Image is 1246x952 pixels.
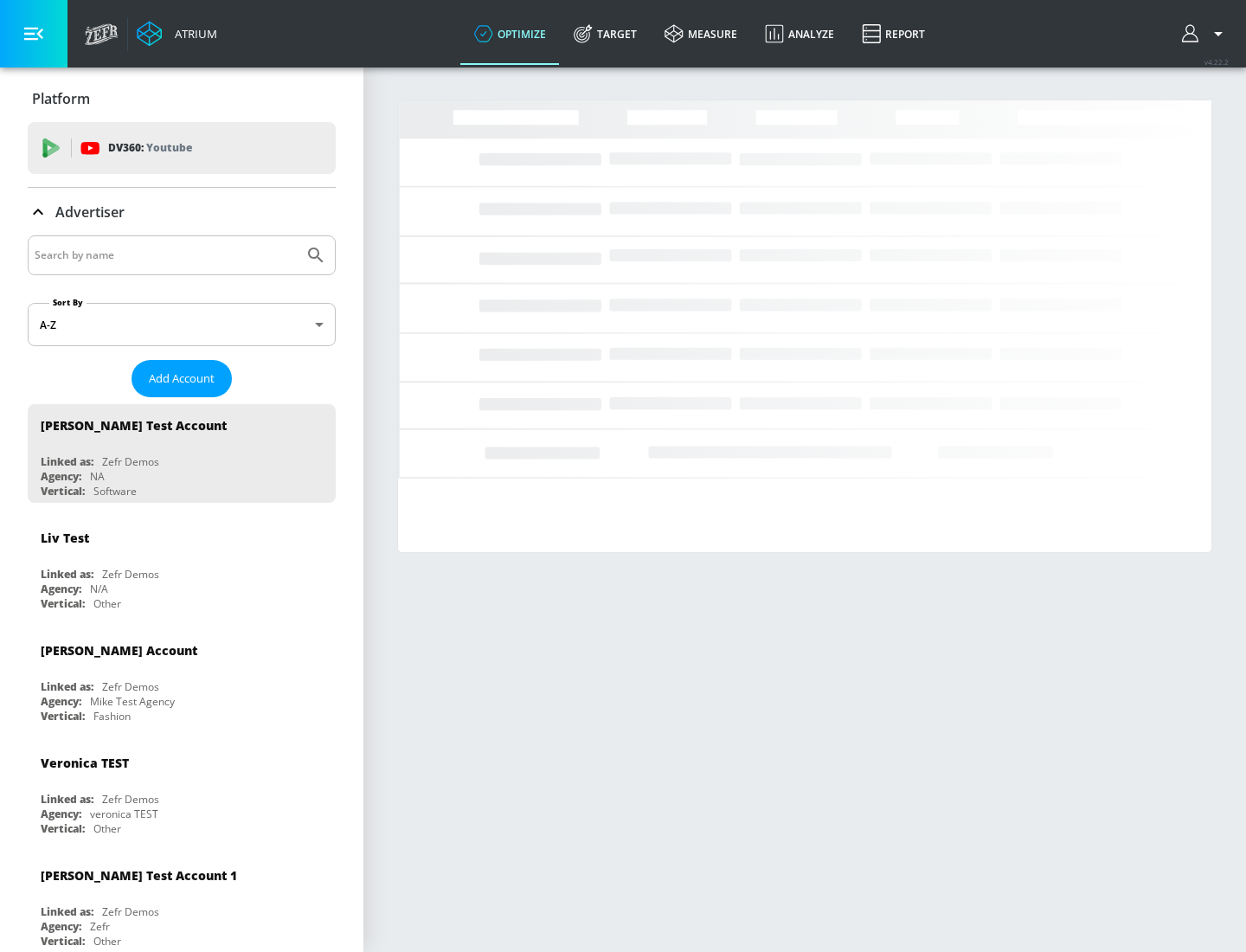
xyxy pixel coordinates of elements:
[41,807,81,821] div: Agency:
[149,369,215,389] span: Add Account
[28,742,336,840] div: Veronica TESTLinked as:Zefr DemosAgency:veronica TESTVertical:Other
[102,567,159,582] div: Zefr Demos
[28,122,336,174] div: DV360: Youtube
[137,21,217,47] a: Atrium
[41,417,227,434] div: [PERSON_NAME] Test Account
[41,919,81,934] div: Agency:
[848,3,939,65] a: Report
[93,709,131,724] div: Fashion
[28,188,336,236] div: Advertiser
[460,3,560,65] a: optimize
[41,867,237,884] div: [PERSON_NAME] Test Account 1
[28,404,336,503] div: [PERSON_NAME] Test AccountLinked as:Zefr DemosAgency:NAVertical:Software
[28,517,336,615] div: Liv TestLinked as:Zefr DemosAgency:N/AVertical:Other
[102,454,159,469] div: Zefr Demos
[49,297,87,308] label: Sort By
[41,904,93,919] div: Linked as:
[41,709,85,724] div: Vertical:
[90,582,108,596] div: N/A
[41,642,197,659] div: [PERSON_NAME] Account
[41,679,93,694] div: Linked as:
[41,694,81,709] div: Agency:
[41,484,85,499] div: Vertical:
[55,203,125,222] p: Advertiser
[41,567,93,582] div: Linked as:
[28,629,336,728] div: [PERSON_NAME] AccountLinked as:Zefr DemosAgency:Mike Test AgencyVertical:Fashion
[41,582,81,596] div: Agency:
[751,3,848,65] a: Analyze
[35,244,297,267] input: Search by name
[132,360,232,397] button: Add Account
[41,454,93,469] div: Linked as:
[41,755,129,771] div: Veronica TEST
[102,679,159,694] div: Zefr Demos
[90,807,158,821] div: veronica TEST
[1204,57,1229,67] span: v 4.22.2
[90,919,110,934] div: Zefr
[146,138,192,157] p: Youtube
[28,74,336,123] div: Platform
[41,934,85,949] div: Vertical:
[102,904,159,919] div: Zefr Demos
[93,821,121,836] div: Other
[41,821,85,836] div: Vertical:
[102,792,159,807] div: Zefr Demos
[93,484,137,499] div: Software
[41,469,81,484] div: Agency:
[93,934,121,949] div: Other
[651,3,751,65] a: measure
[90,694,175,709] div: Mike Test Agency
[41,792,93,807] div: Linked as:
[560,3,651,65] a: Target
[93,596,121,611] div: Other
[108,138,192,158] p: DV360:
[168,26,217,42] div: Atrium
[41,530,89,546] div: Liv Test
[32,89,90,108] p: Platform
[41,596,85,611] div: Vertical:
[90,469,105,484] div: NA
[28,303,336,346] div: A-Z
